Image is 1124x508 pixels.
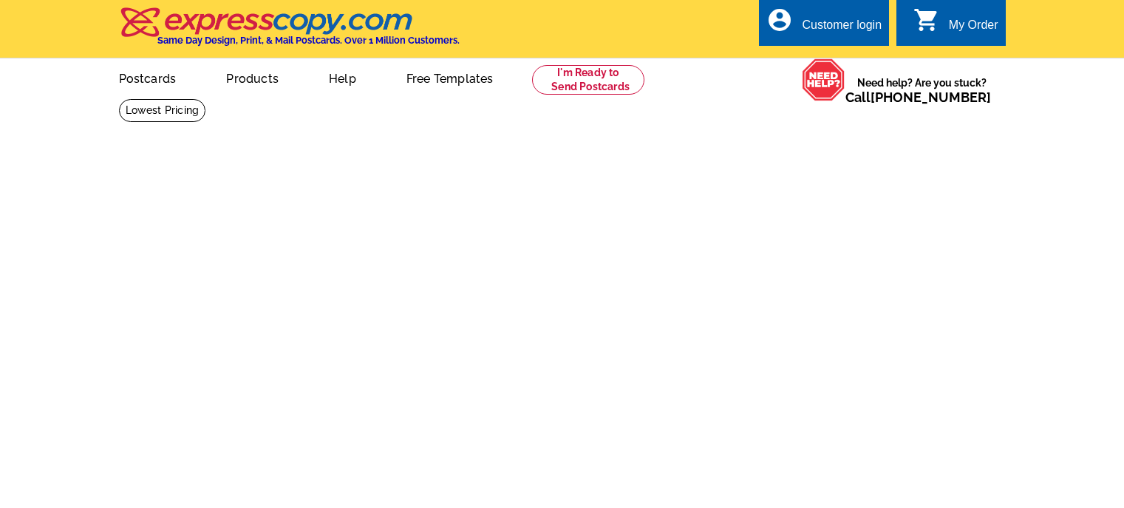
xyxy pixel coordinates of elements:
[845,89,991,105] span: Call
[913,16,998,35] a: shopping_cart My Order
[802,18,882,39] div: Customer login
[202,60,302,95] a: Products
[766,16,882,35] a: account_circle Customer login
[383,60,517,95] a: Free Templates
[95,60,200,95] a: Postcards
[845,75,998,105] span: Need help? Are you stuck?
[949,18,998,39] div: My Order
[305,60,380,95] a: Help
[913,7,940,33] i: shopping_cart
[157,35,460,46] h4: Same Day Design, Print, & Mail Postcards. Over 1 Million Customers.
[871,89,991,105] a: [PHONE_NUMBER]
[802,58,845,101] img: help
[119,18,460,46] a: Same Day Design, Print, & Mail Postcards. Over 1 Million Customers.
[766,7,793,33] i: account_circle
